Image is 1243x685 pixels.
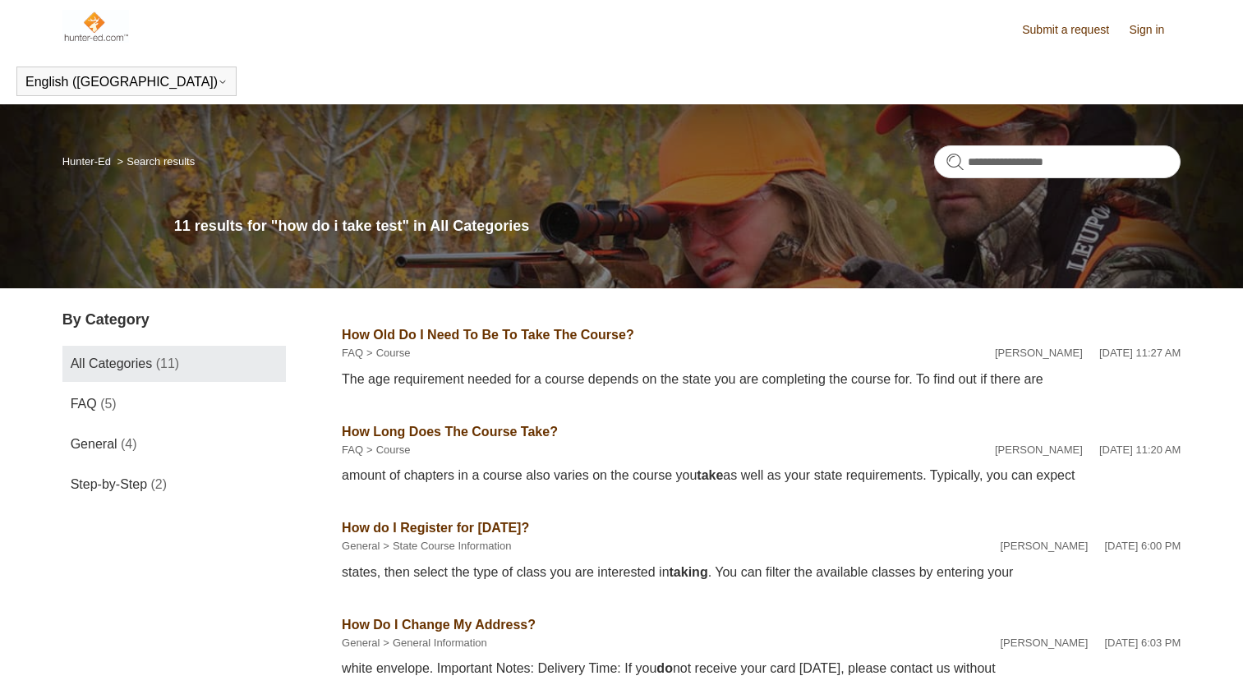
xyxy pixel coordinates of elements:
[25,75,228,90] button: English ([GEOGRAPHIC_DATA])
[1022,21,1126,39] a: Submit a request
[380,635,487,651] li: General Information
[71,397,97,411] span: FAQ
[62,346,286,382] a: All Categories (11)
[62,155,111,168] a: Hunter-Ed
[62,386,286,422] a: FAQ (5)
[995,345,1083,361] li: [PERSON_NAME]
[376,444,411,456] a: Course
[342,540,380,552] a: General
[342,347,363,359] a: FAQ
[380,538,511,554] li: State Course Information
[393,540,512,552] a: State Course Information
[934,145,1181,178] input: Search
[1000,635,1088,651] li: [PERSON_NAME]
[1137,630,1231,673] div: Chat Support
[342,425,558,439] a: How Long Does The Course Take?
[100,397,117,411] span: (5)
[1099,347,1181,359] time: 05/15/2024, 11:27
[62,467,286,503] a: Step-by-Step (2)
[342,370,1181,389] div: The age requirement needed for a course depends on the state you are completing the course for. T...
[151,477,168,491] span: (2)
[71,356,153,370] span: All Categories
[342,563,1181,582] div: states, then select the type of class you are interested in . You can filter the available classe...
[71,437,117,451] span: General
[342,538,380,554] li: General
[342,442,363,458] li: FAQ
[1104,637,1181,649] time: 02/12/2024, 18:03
[376,347,411,359] a: Course
[670,565,708,579] em: taking
[174,215,1181,237] h1: 11 results for "how do i take test" in All Categories
[342,521,529,535] a: How do I Register for [DATE]?
[1000,538,1088,554] li: [PERSON_NAME]
[656,661,673,675] em: do
[697,468,723,482] em: take
[342,444,363,456] a: FAQ
[342,637,380,649] a: General
[1099,444,1181,456] time: 05/15/2024, 11:20
[62,426,286,462] a: General (4)
[342,618,536,632] a: How Do I Change My Address?
[363,442,411,458] li: Course
[71,477,147,491] span: Step-by-Step
[62,309,286,331] h3: By Category
[62,10,129,43] img: Hunter-Ed Help Center home page
[995,442,1083,458] li: [PERSON_NAME]
[342,659,1181,678] div: white envelope. Important Notes: Delivery Time: If you not receive your card [DATE], please conta...
[62,155,114,168] li: Hunter-Ed
[121,437,137,451] span: (4)
[342,345,363,361] li: FAQ
[156,356,179,370] span: (11)
[342,328,634,342] a: How Old Do I Need To Be To Take The Course?
[393,637,487,649] a: General Information
[342,466,1181,485] div: amount of chapters in a course also varies on the course you as well as your state requirements. ...
[1104,540,1181,552] time: 02/12/2024, 18:00
[363,345,411,361] li: Course
[1130,21,1181,39] a: Sign in
[114,155,196,168] li: Search results
[342,635,380,651] li: General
